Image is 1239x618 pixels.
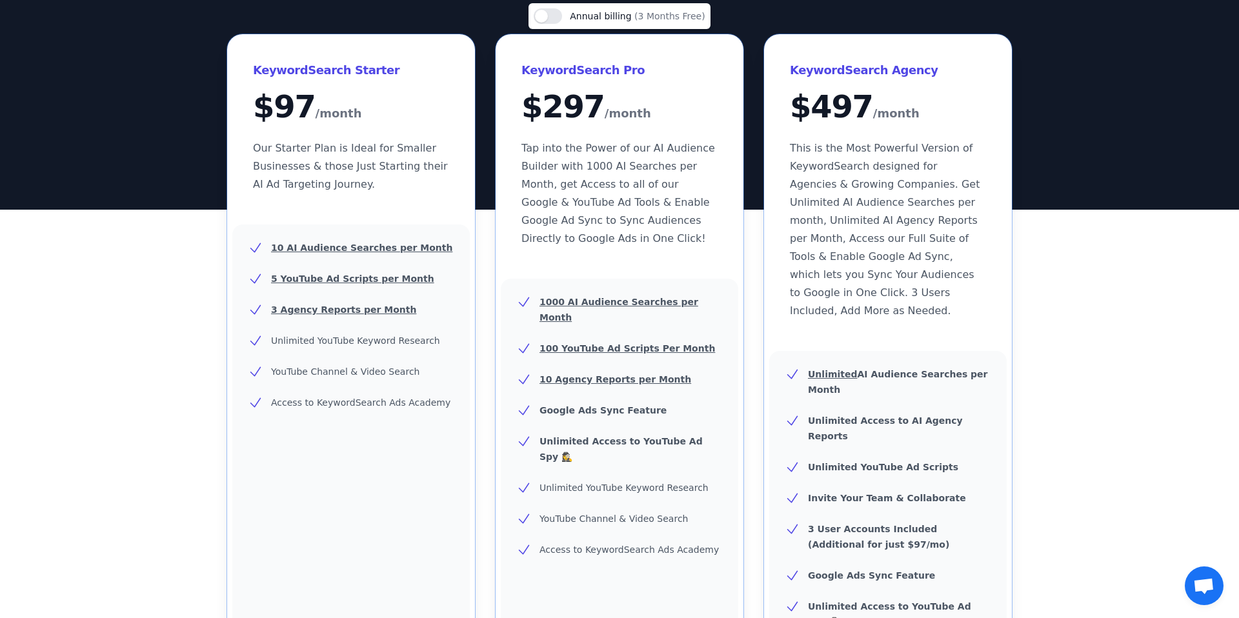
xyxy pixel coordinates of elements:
[34,34,142,44] div: Domain: [DOMAIN_NAME]
[808,369,858,379] u: Unlimited
[271,243,452,253] u: 10 AI Audience Searches per Month
[271,274,434,284] u: 5 YouTube Ad Scripts per Month
[790,91,986,124] div: $ 497
[145,76,213,85] div: Keywords by Traffic
[253,142,448,190] span: Our Starter Plan is Ideal for Smaller Businesses & those Just Starting their AI Ad Targeting Jour...
[316,103,362,124] span: /month
[605,103,651,124] span: /month
[808,369,988,395] b: AI Audience Searches per Month
[253,91,449,124] div: $ 97
[808,570,935,581] b: Google Ads Sync Feature
[634,11,705,21] span: (3 Months Free)
[253,60,449,81] h3: KeywordSearch Starter
[808,524,949,550] b: 3 User Accounts Included (Additional for just $97/mo)
[130,75,141,85] img: tab_keywords_by_traffic_grey.svg
[21,34,31,44] img: website_grey.svg
[808,415,963,441] b: Unlimited Access to AI Agency Reports
[21,21,31,31] img: logo_orange.svg
[1185,566,1224,605] div: Open chat
[790,142,980,317] span: This is the Most Powerful Version of KeywordSearch designed for Agencies & Growing Companies. Get...
[539,544,719,555] span: Access to KeywordSearch Ads Academy
[539,374,691,384] u: 10 Agency Reports per Month
[539,405,667,415] b: Google Ads Sync Feature
[36,21,63,31] div: v 4.0.25
[539,436,703,462] b: Unlimited Access to YouTube Ad Spy 🕵️‍♀️
[521,142,715,244] span: Tap into the Power of our AI Audience Builder with 1000 AI Searches per Month, get Access to all ...
[271,304,416,315] u: 3 Agency Reports per Month
[271,335,440,346] span: Unlimited YouTube Keyword Research
[808,493,966,503] b: Invite Your Team & Collaborate
[539,483,709,493] span: Unlimited YouTube Keyword Research
[539,343,715,354] u: 100 YouTube Ad Scripts Per Month
[873,103,920,124] span: /month
[539,513,688,524] span: YouTube Channel & Video Search
[790,60,986,81] h3: KeywordSearch Agency
[271,397,450,408] span: Access to KeywordSearch Ads Academy
[539,297,698,323] u: 1000 AI Audience Searches per Month
[808,462,958,472] b: Unlimited YouTube Ad Scripts
[570,11,634,21] span: Annual billing
[271,366,419,377] span: YouTube Channel & Video Search
[521,91,718,124] div: $ 297
[52,76,116,85] div: Domain Overview
[521,60,718,81] h3: KeywordSearch Pro
[37,75,48,85] img: tab_domain_overview_orange.svg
